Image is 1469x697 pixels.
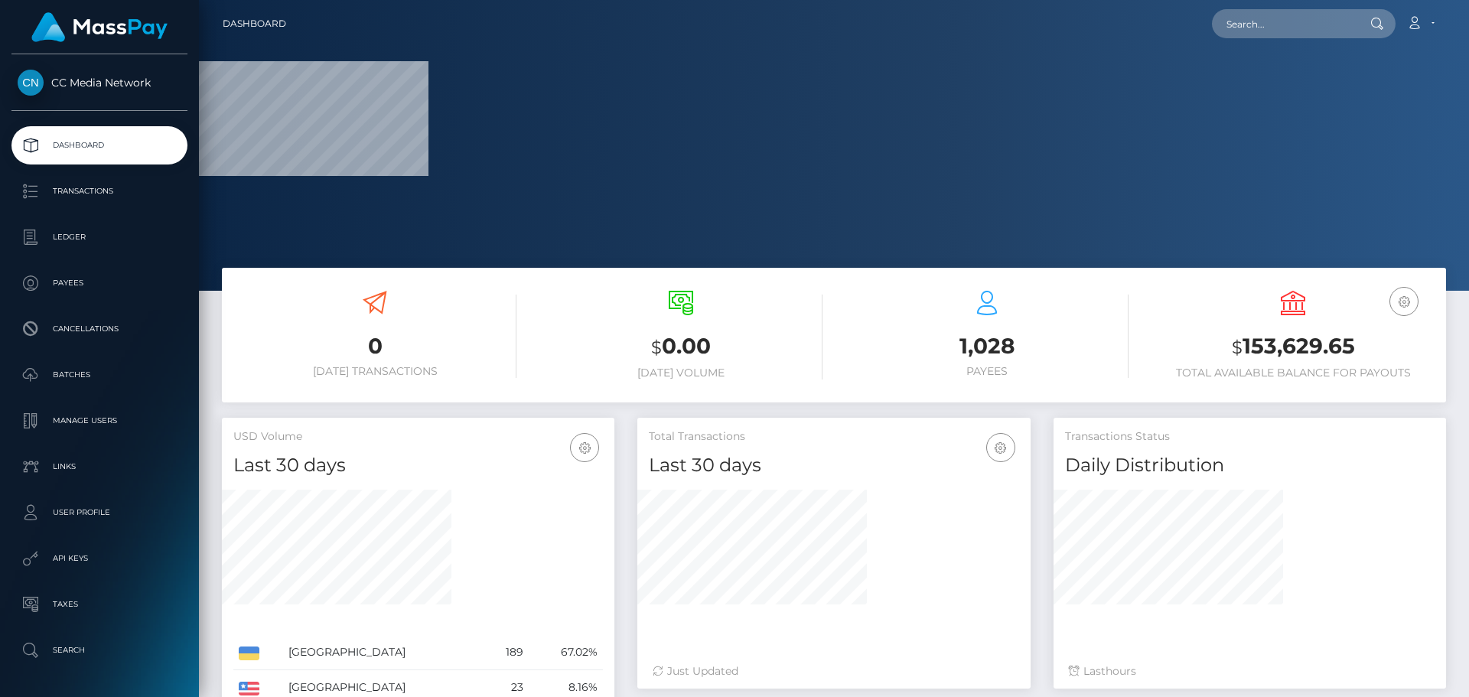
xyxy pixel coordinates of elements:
small: $ [651,337,662,358]
span: CC Media Network [11,76,187,90]
a: Taxes [11,585,187,624]
a: User Profile [11,493,187,532]
a: Ledger [11,218,187,256]
p: User Profile [18,501,181,524]
a: Links [11,448,187,486]
p: API Keys [18,547,181,570]
h4: Last 30 days [233,452,603,479]
p: Cancellations [18,318,181,340]
h4: Last 30 days [649,452,1018,479]
img: UA.png [239,647,259,660]
a: Manage Users [11,402,187,440]
a: Transactions [11,172,187,210]
h3: 153,629.65 [1151,331,1435,363]
p: Transactions [18,180,181,203]
h4: Daily Distribution [1065,452,1435,479]
p: Payees [18,272,181,295]
h3: 0.00 [539,331,822,363]
a: Batches [11,356,187,394]
a: Search [11,631,187,669]
a: Dashboard [11,126,187,164]
p: Links [18,455,181,478]
h5: Transactions Status [1065,429,1435,445]
h6: [DATE] Volume [539,366,822,379]
img: CC Media Network [18,70,44,96]
h6: [DATE] Transactions [233,365,516,378]
td: 67.02% [529,635,604,670]
p: Taxes [18,593,181,616]
p: Dashboard [18,134,181,157]
input: Search... [1212,9,1356,38]
p: Search [18,639,181,662]
h5: Total Transactions [649,429,1018,445]
a: Dashboard [223,8,286,40]
p: Batches [18,363,181,386]
div: Last hours [1069,663,1431,679]
h3: 1,028 [845,331,1129,361]
td: [GEOGRAPHIC_DATA] [283,635,484,670]
img: US.png [239,682,259,695]
div: Just Updated [653,663,1015,679]
p: Manage Users [18,409,181,432]
h5: USD Volume [233,429,603,445]
img: MassPay Logo [31,12,168,42]
a: Payees [11,264,187,302]
a: Cancellations [11,310,187,348]
p: Ledger [18,226,181,249]
h6: Payees [845,365,1129,378]
small: $ [1232,337,1243,358]
a: API Keys [11,539,187,578]
h6: Total Available Balance for Payouts [1151,366,1435,379]
h3: 0 [233,331,516,361]
td: 189 [484,635,528,670]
